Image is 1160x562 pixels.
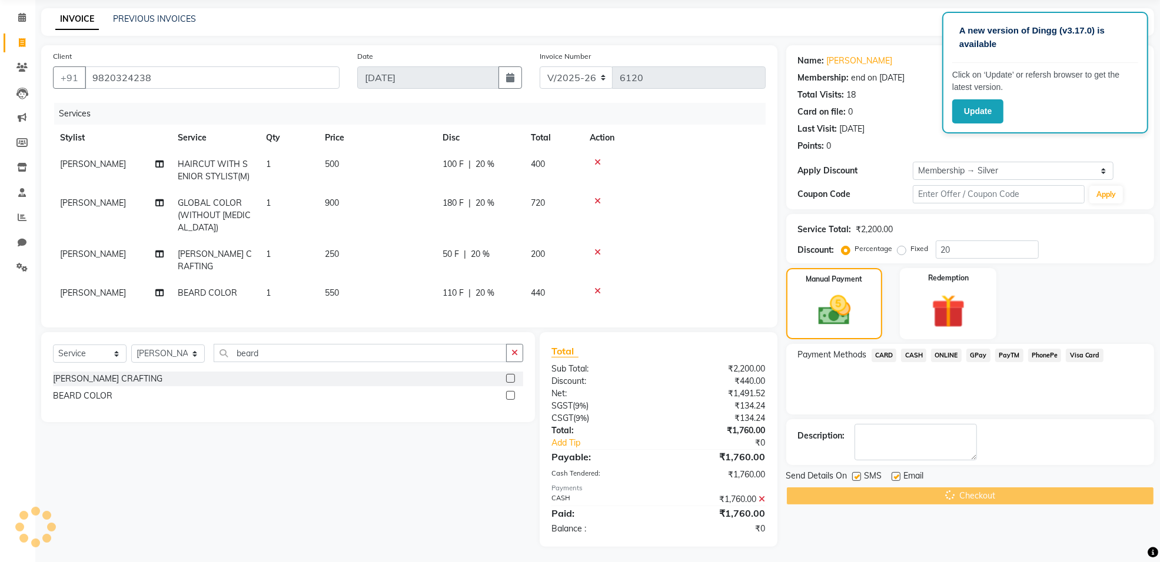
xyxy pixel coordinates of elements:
div: ₹134.24 [659,400,775,412]
div: ₹1,760.00 [659,450,775,464]
span: GLOBAL COLOR (WITHOUT [MEDICAL_DATA]) [178,198,251,233]
span: GPay [966,349,991,362]
span: ONLINE [931,349,962,362]
span: | [468,158,471,170]
div: Cash Tendered: [543,469,659,481]
div: ₹1,760.00 [659,493,775,506]
span: CSGT [551,413,573,423]
div: end on [DATE] [852,72,905,84]
span: 1 [266,249,271,259]
div: Membership: [798,72,849,84]
div: Total: [543,424,659,437]
div: Discount: [543,375,659,387]
th: Action [583,125,766,151]
span: BEARD COLOR [178,287,237,298]
span: CASH [901,349,926,362]
div: Name: [798,55,825,67]
div: 0 [849,106,853,118]
span: PhonePe [1028,349,1062,362]
a: PREVIOUS INVOICES [113,14,196,24]
div: Total Visits: [798,89,845,101]
th: Stylist [53,125,171,151]
th: Total [524,125,583,151]
span: 180 F [443,197,464,209]
a: [PERSON_NAME] [827,55,893,67]
div: ₹134.24 [659,412,775,424]
span: 440 [531,287,545,298]
span: Total [551,345,579,357]
span: | [464,248,466,260]
div: ₹0 [678,437,775,449]
span: 110 F [443,287,464,299]
div: Sub Total: [543,363,659,375]
button: Apply [1089,186,1123,203]
div: Description: [798,430,845,442]
div: Paid: [543,506,659,520]
div: BEARD COLOR [53,390,112,402]
span: SMS [865,470,882,484]
div: Card on file: [798,106,846,118]
span: 20 % [471,248,490,260]
span: Email [904,470,924,484]
div: [DATE] [840,123,865,135]
span: [PERSON_NAME] [60,249,126,259]
span: | [468,197,471,209]
span: 1 [266,198,271,208]
label: Redemption [928,273,969,283]
span: 20 % [476,197,494,209]
div: [PERSON_NAME] CRAFTING [53,373,162,385]
th: Qty [259,125,318,151]
input: Enter Offer / Coupon Code [913,185,1085,203]
span: Send Details On [786,470,847,484]
span: 550 [325,287,339,298]
div: ₹0 [659,523,775,535]
img: _gift.svg [921,290,976,332]
span: 250 [325,249,339,259]
span: 9% [575,401,586,410]
span: 9% [576,413,587,423]
div: ₹1,760.00 [659,424,775,437]
th: Price [318,125,436,151]
label: Fixed [911,243,929,254]
div: CASH [543,493,659,506]
div: Payments [551,483,766,493]
div: ( ) [543,412,659,424]
button: +91 [53,66,86,89]
div: ₹1,760.00 [659,469,775,481]
span: | [468,287,471,299]
div: Last Visit: [798,123,837,135]
span: SGST [551,400,573,411]
span: 1 [266,159,271,169]
label: Manual Payment [806,274,863,285]
label: Date [357,51,373,62]
a: INVOICE [55,9,99,30]
div: Service Total: [798,223,852,236]
span: 500 [325,159,339,169]
div: ₹1,491.52 [659,387,775,400]
div: Points: [798,140,825,152]
div: 18 [847,89,856,101]
label: Invoice Number [540,51,591,62]
label: Percentage [855,243,893,254]
p: Click on ‘Update’ or refersh browser to get the latest version. [952,69,1138,93]
div: Payable: [543,450,659,464]
div: Balance : [543,523,659,535]
div: Net: [543,387,659,400]
input: Search or Scan [214,344,507,362]
span: 50 F [443,248,459,260]
label: Client [53,51,72,62]
span: 100 F [443,158,464,170]
div: Discount: [798,244,835,256]
button: Update [952,99,1003,123]
div: 0 [827,140,832,152]
span: 20 % [476,158,494,170]
span: 400 [531,159,545,169]
span: HAIRCUT WITH SENIOR STYLIST(M) [178,159,250,182]
span: CARD [872,349,897,362]
img: _cash.svg [808,292,861,329]
span: Visa Card [1066,349,1104,362]
div: ₹2,200.00 [659,363,775,375]
div: Apply Discount [798,165,913,177]
span: 720 [531,198,545,208]
div: ₹440.00 [659,375,775,387]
